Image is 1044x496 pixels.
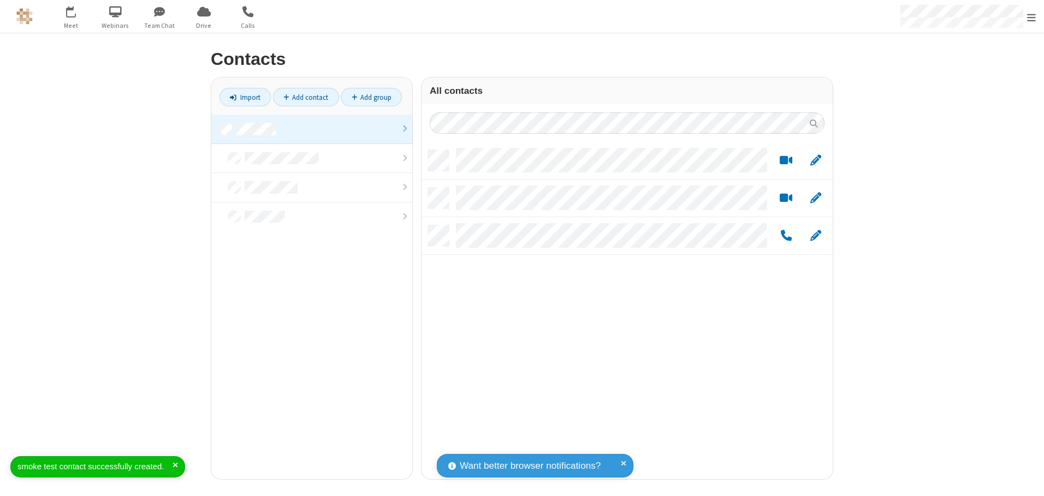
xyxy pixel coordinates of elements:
img: QA Selenium DO NOT DELETE OR CHANGE [16,8,33,25]
div: grid [422,142,833,479]
span: Calls [228,21,269,31]
button: Edit [805,154,826,168]
a: Add contact [273,88,339,106]
span: Drive [183,21,224,31]
span: Team Chat [139,21,180,31]
button: Edit [805,229,826,243]
span: Webinars [95,21,136,31]
button: Edit [805,192,826,205]
a: Add group [341,88,402,106]
a: Import [220,88,271,106]
button: Call by phone [775,229,797,243]
span: Want better browser notifications? [460,459,601,473]
button: Start a video meeting [775,192,797,205]
div: smoke test contact successfully created. [17,461,173,473]
h3: All contacts [430,86,824,96]
button: Start a video meeting [775,154,797,168]
span: Meet [51,21,92,31]
iframe: Chat [1017,468,1036,488]
h2: Contacts [211,50,833,69]
div: 1 [74,6,81,14]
